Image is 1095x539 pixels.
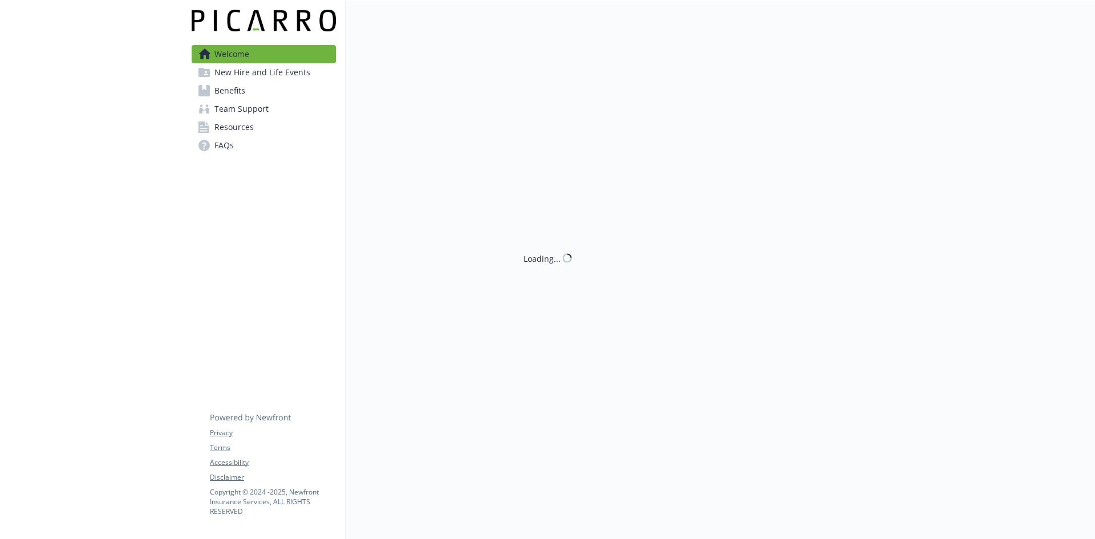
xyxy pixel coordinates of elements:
[192,63,336,82] a: New Hire and Life Events
[210,472,335,483] a: Disclaimer
[192,45,336,63] a: Welcome
[192,82,336,100] a: Benefits
[214,118,254,136] span: Resources
[524,252,561,264] div: Loading...
[192,100,336,118] a: Team Support
[192,136,336,155] a: FAQs
[210,443,335,453] a: Terms
[210,487,335,516] p: Copyright © 2024 - 2025 , Newfront Insurance Services, ALL RIGHTS RESERVED
[214,45,249,63] span: Welcome
[214,136,234,155] span: FAQs
[210,428,335,438] a: Privacy
[214,82,245,100] span: Benefits
[210,457,335,468] a: Accessibility
[214,63,310,82] span: New Hire and Life Events
[192,118,336,136] a: Resources
[214,100,269,118] span: Team Support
